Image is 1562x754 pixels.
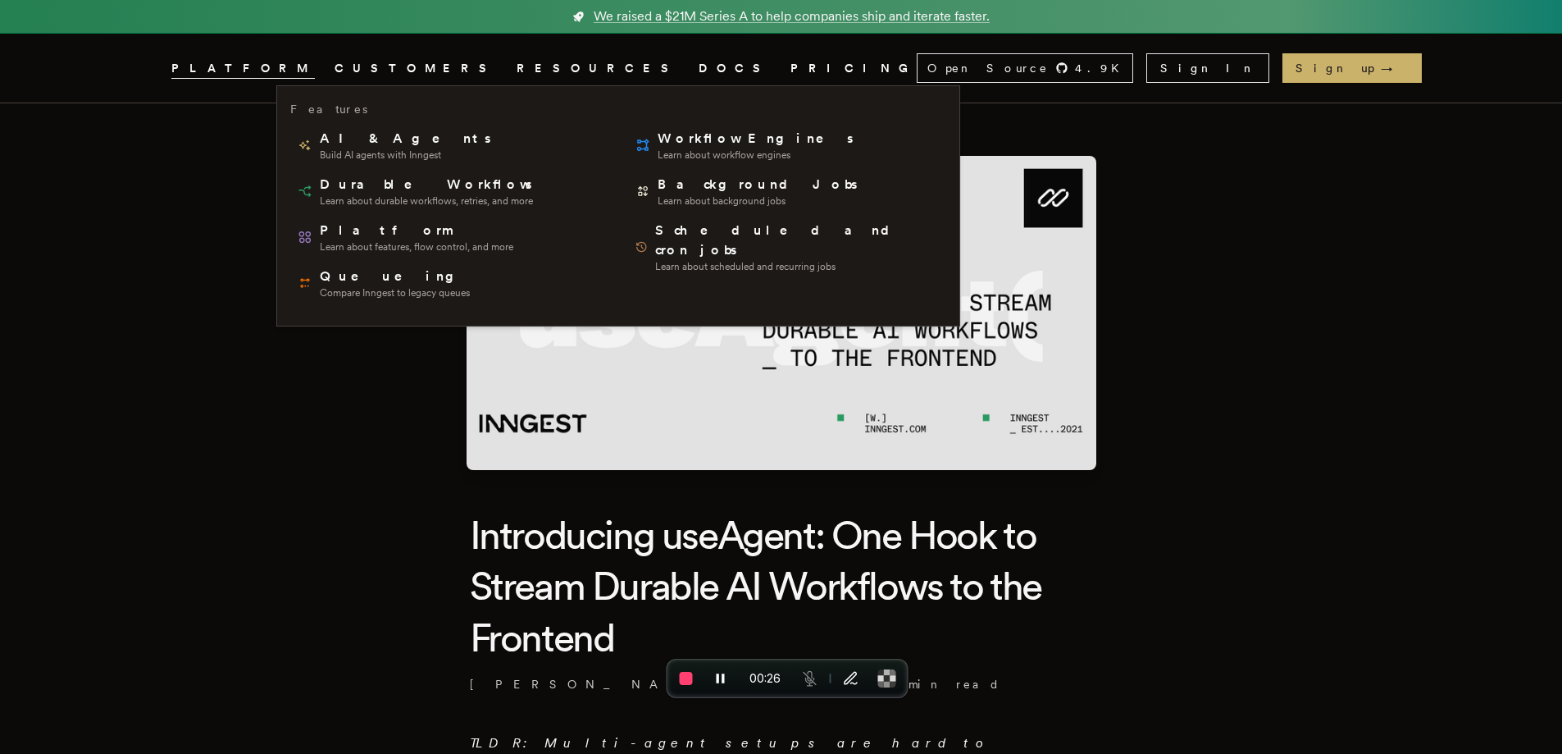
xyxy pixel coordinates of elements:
[290,168,608,214] a: Durable WorkflowsLearn about durable workflows, retries, and more
[1146,53,1269,83] a: Sign In
[470,676,1093,692] p: · ·
[655,260,940,273] span: Learn about scheduled and recurring jobs
[927,60,1049,76] span: Open Source
[320,286,470,299] span: Compare Inngest to legacy queues
[290,214,608,260] a: PlatformLearn about features, flow control, and more
[470,510,1093,663] h1: Introducing useAgent: One Hook to Stream Durable AI Workflows to the Frontend
[1282,53,1422,83] a: Sign up
[699,58,771,79] a: DOCS
[1075,60,1129,76] span: 4.9 K
[790,58,917,79] a: PRICING
[628,214,946,280] a: Scheduled and cron jobsLearn about scheduled and recurring jobs
[320,129,494,149] span: AI & Agents
[1381,60,1409,76] span: →
[320,240,513,254] span: Learn about features, flow control, and more
[594,7,990,26] span: We raised a $21M Series A to help companies ship and iterate faster.
[628,122,946,168] a: Workflow EnginesLearn about workflow engines
[470,676,709,692] a: [PERSON_NAME]
[320,267,470,286] span: Queueing
[320,221,513,240] span: Platform
[320,149,494,162] span: Build AI agents with Inngest
[335,58,497,79] a: CUSTOMERS
[883,676,1000,692] span: 4 min read
[320,175,535,194] span: Durable Workflows
[290,122,608,168] a: AI & AgentsBuild AI agents with Inngest
[658,194,860,208] span: Learn about background jobs
[517,58,679,79] button: RESOURCES
[628,168,946,214] a: Background JobsLearn about background jobs
[171,58,315,79] button: PLATFORM
[658,149,856,162] span: Learn about workflow engines
[320,194,535,208] span: Learn about durable workflows, retries, and more
[658,129,856,149] span: Workflow Engines
[655,221,940,260] span: Scheduled and cron jobs
[125,34,1437,103] nav: Global
[658,175,860,194] span: Background Jobs
[290,260,608,306] a: QueueingCompare Inngest to legacy queues
[290,99,367,119] h3: Features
